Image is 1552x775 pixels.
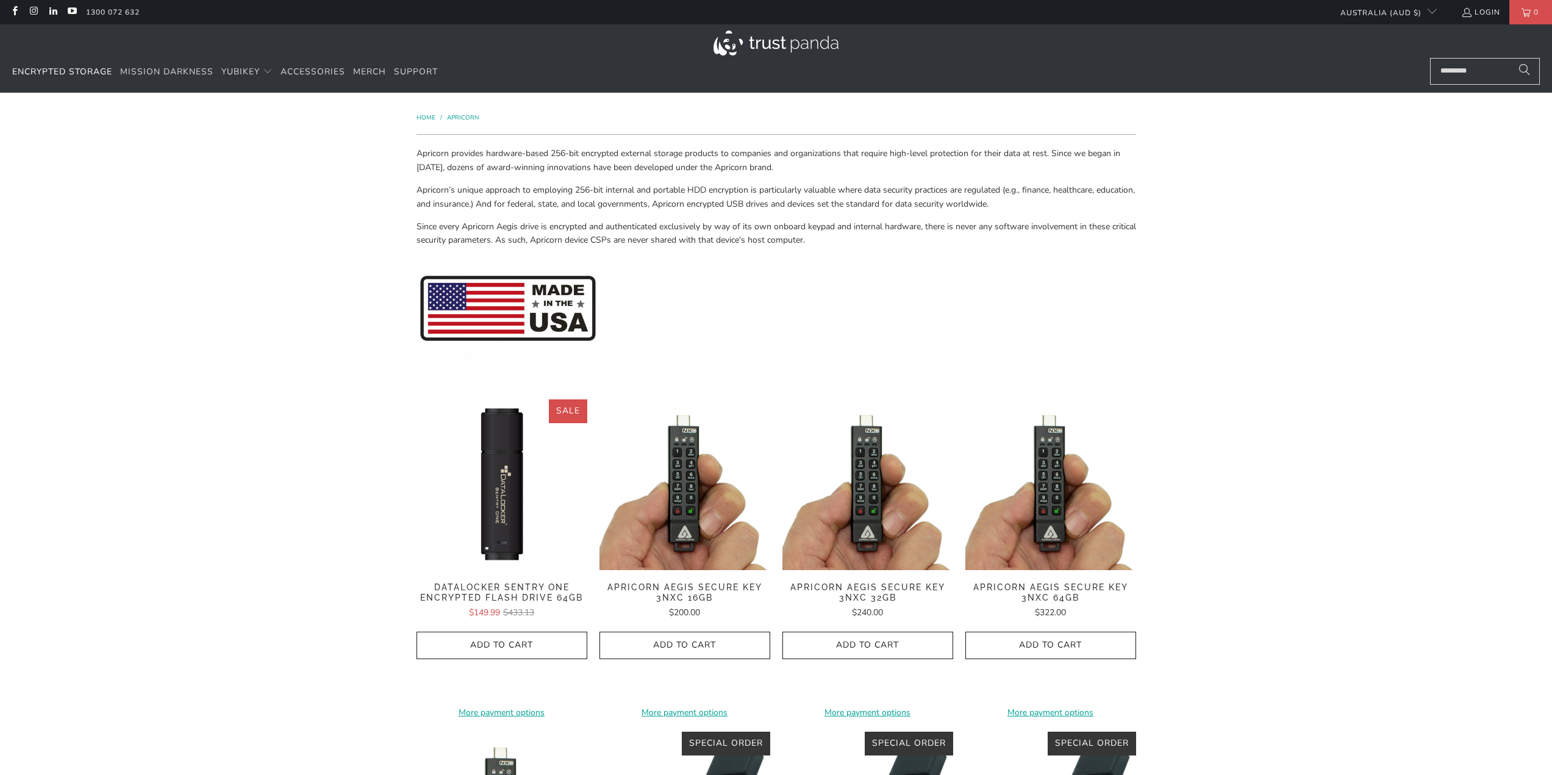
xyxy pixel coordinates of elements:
a: Trust Panda Australia on Instagram [28,7,38,17]
a: Login [1461,5,1500,19]
img: Apricorn Aegis Secure Key 3NXC 32GB - Trust Panda [782,399,953,570]
span: Apricorn Aegis Secure Key 3NXC 32GB [782,582,953,603]
button: Add to Cart [599,632,770,659]
a: Support [394,58,438,87]
a: Home [417,113,437,122]
span: Add to Cart [612,640,757,651]
span: Merch [353,66,386,77]
img: Apricorn Aegis Secure Key 3NXC 64GB - Trust Panda [965,399,1136,570]
span: Datalocker Sentry One Encrypted Flash Drive 64GB [417,582,587,603]
span: Encrypted Storage [12,66,112,77]
span: Add to Cart [795,640,940,651]
a: Apricorn Aegis Secure Key 3NXC 16GB $200.00 [599,582,770,620]
span: Apricorn provides hardware-based 256-bit encrypted external storage products to companies and org... [417,148,1120,173]
a: Trust Panda Australia on YouTube [66,7,77,17]
span: Apricorn Aegis Secure Key 3NXC 16GB [599,582,770,603]
span: $149.99 [469,607,500,618]
span: YubiKey [221,66,260,77]
button: Add to Cart [782,632,953,659]
button: Add to Cart [417,632,587,659]
a: Encrypted Storage [12,58,112,87]
span: Accessories [281,66,345,77]
summary: YubiKey [221,58,273,87]
a: Merch [353,58,386,87]
span: $240.00 [852,607,883,618]
a: Apricorn [447,113,479,122]
a: Accessories [281,58,345,87]
span: Special Order [1055,737,1129,749]
span: $433.13 [503,607,534,618]
input: Search... [1430,58,1540,85]
span: Add to Cart [978,640,1123,651]
span: Special Order [689,737,763,749]
span: Mission Darkness [120,66,213,77]
a: Apricorn Aegis Secure Key 3NXC 32GB $240.00 [782,582,953,620]
span: Add to Cart [429,640,574,651]
span: / [440,113,442,122]
a: Trust Panda Australia on LinkedIn [48,7,58,17]
a: Trust Panda Australia on Facebook [9,7,20,17]
a: Mission Darkness [120,58,213,87]
a: Apricorn Aegis Secure Key 3NXC 64GB $322.00 [965,582,1136,620]
span: Apricorn’s unique approach to employing 256-bit internal and portable HDD encryption is particula... [417,184,1135,209]
span: Apricorn Aegis Secure Key 3NXC 64GB [965,582,1136,603]
a: More payment options [965,706,1136,720]
span: $200.00 [669,607,700,618]
span: Special Order [872,737,946,749]
span: Since every Apricorn Aegis drive is encrypted and authenticated exclusively by way of its own onb... [417,221,1136,246]
a: More payment options [599,706,770,720]
span: Support [394,66,438,77]
img: Trust Panda Australia [713,30,839,55]
span: $322.00 [1035,607,1066,618]
span: Sale [556,405,580,416]
a: Datalocker Sentry One Encrypted Flash Drive 64GB $149.99$433.13 [417,582,587,620]
button: Search [1509,58,1540,85]
img: Apricorn Aegis Secure Key 3NXC 16GB [599,399,770,570]
a: More payment options [782,706,953,720]
span: Home [417,113,435,122]
nav: Translation missing: en.navigation.header.main_nav [12,58,438,87]
img: Datalocker Sentry One Encrypted Flash Drive 64GB - Trust Panda [417,399,587,570]
a: 1300 072 632 [86,5,140,19]
button: Add to Cart [965,632,1136,659]
a: More payment options [417,706,587,720]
